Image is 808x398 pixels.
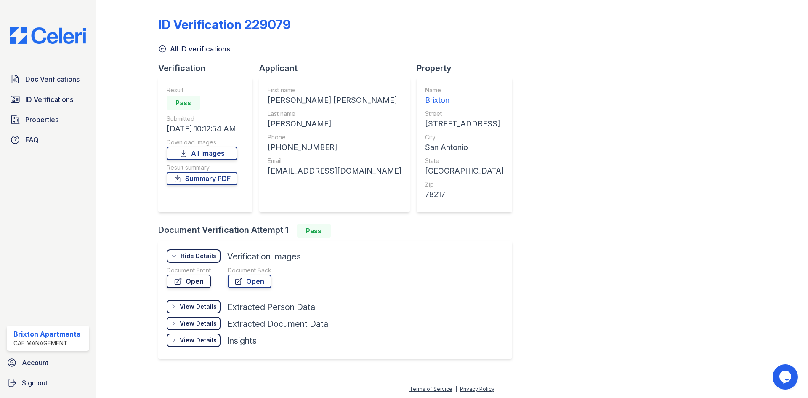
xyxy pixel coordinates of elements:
div: City [425,133,504,142]
div: Document Verification Attempt 1 [158,224,519,238]
span: Doc Verifications [25,74,80,84]
div: Property [417,62,519,74]
a: Open [228,275,271,288]
div: [GEOGRAPHIC_DATA] [425,165,504,177]
div: CAF Management [13,339,80,347]
div: [EMAIL_ADDRESS][DOMAIN_NAME] [268,165,401,177]
a: Terms of Service [409,386,452,392]
div: [PERSON_NAME] [268,118,401,130]
div: View Details [180,302,217,311]
div: Name [425,86,504,94]
div: ID Verification 229079 [158,17,291,32]
div: Hide Details [181,252,216,260]
a: Name Brixton [425,86,504,106]
div: First name [268,86,401,94]
div: | [455,386,457,392]
a: Privacy Policy [460,386,494,392]
div: Extracted Document Data [227,318,328,330]
a: FAQ [7,131,89,148]
div: [DATE] 10:12:54 AM [167,123,237,135]
div: Verification Images [227,251,301,262]
div: Download Images [167,138,237,147]
div: Submitted [167,115,237,123]
img: CE_Logo_Blue-a8612792a0a2168367f1c8372b55b34899dd931a85d93a1a3d3e32e68fde9ad4.png [3,27,93,44]
a: All ID verifications [158,44,230,54]
div: San Antonio [425,142,504,153]
a: All Images [167,147,237,160]
div: Document Front [167,266,211,275]
div: Result summary [167,163,237,172]
div: Applicant [259,62,417,74]
div: Pass [297,224,331,238]
div: State [425,157,504,165]
a: Sign out [3,374,93,391]
a: Summary PDF [167,172,237,185]
div: Result [167,86,237,94]
span: Properties [25,115,58,125]
span: Sign out [22,378,48,388]
span: FAQ [25,135,39,145]
div: Pass [167,96,200,110]
div: Zip [425,180,504,189]
div: Brixton Apartments [13,329,80,339]
span: Account [22,358,48,368]
div: 78217 [425,189,504,200]
a: ID Verifications [7,91,89,108]
span: ID Verifications [25,94,73,104]
div: Email [268,157,401,165]
a: Doc Verifications [7,71,89,88]
a: Open [167,275,211,288]
div: Street [425,110,504,118]
div: Insights [227,335,257,347]
div: View Details [180,336,217,345]
div: Document Back [228,266,271,275]
div: Verification [158,62,259,74]
div: Brixton [425,94,504,106]
iframe: chat widget [773,364,800,390]
div: [PHONE_NUMBER] [268,142,401,153]
div: Extracted Person Data [227,301,315,313]
a: Account [3,354,93,371]
div: View Details [180,319,217,328]
a: Properties [7,111,89,128]
div: [STREET_ADDRESS] [425,118,504,130]
div: [PERSON_NAME] [PERSON_NAME] [268,94,401,106]
div: Last name [268,110,401,118]
div: Phone [268,133,401,142]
